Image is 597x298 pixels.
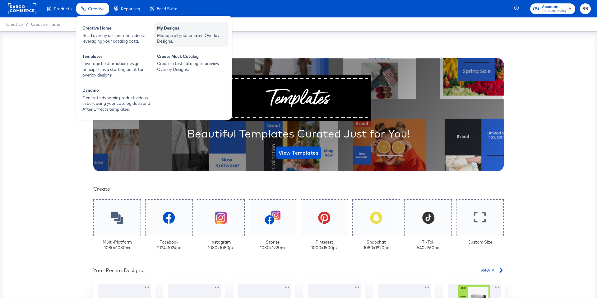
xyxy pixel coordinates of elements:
[23,22,31,27] span: /
[157,6,177,11] span: Feed Suite
[468,239,492,245] div: Custom Size
[93,185,504,193] div: Create
[276,147,321,159] button: View Templates
[88,6,104,11] span: Creative
[103,239,132,251] div: Multi-Platform 1080 x 1080 px
[542,4,566,10] span: Accounts
[6,22,23,27] span: Creative
[157,239,181,251] div: Facebook 1024 x 1024 px
[260,239,285,251] div: Stories 1080 x 1920 px
[480,267,504,276] a: View All
[208,239,234,251] div: Instagram 1080 x 1080 px
[580,3,591,14] button: RR
[530,3,575,14] button: Accounts[PERSON_NAME]
[54,6,72,11] span: Products
[31,22,60,27] a: Creative Home
[93,267,143,274] div: Your Recent Designs
[417,239,439,251] div: TikTok 540 x 960 px
[187,126,410,141] div: Beautiful Templates Curated Just for You!
[311,239,338,251] div: Pinterest 1000 x 1500 px
[480,267,496,273] span: View All
[121,6,140,11] span: Reporting
[93,41,504,51] div: Your Custom Templates
[542,9,566,14] span: [PERSON_NAME]
[363,239,389,251] div: Snapchat 1080 x 1920 px
[279,148,318,157] span: View Templates
[582,5,588,12] span: RR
